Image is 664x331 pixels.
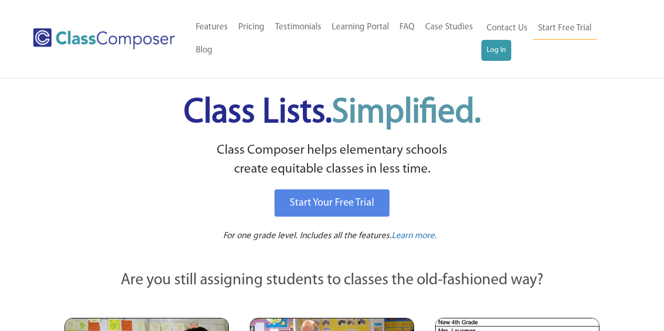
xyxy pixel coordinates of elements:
span: Start Your Free Trial [290,198,374,208]
a: FAQ [394,16,420,39]
span: Learn more. [392,231,437,240]
a: Start Your Free Trial [275,189,389,217]
span: Simplified. [332,96,481,130]
a: Pricing [233,16,270,39]
img: Class Composer [33,28,175,49]
p: Class Composer helps elementary schools create equitable classes in less time. [63,141,602,179]
a: Log In [481,40,511,61]
a: Blog [191,39,218,62]
nav: Header Menu [481,17,623,61]
a: Learning Portal [326,16,394,39]
a: Start Free Trial [533,17,597,40]
span: Class Lists. [184,96,481,130]
p: Are you still assigning students to classes the old-fashioned way? [65,269,600,292]
a: Testimonials [270,16,326,39]
a: Features [191,16,233,39]
nav: Header Menu [191,16,481,62]
a: Case Studies [420,16,478,39]
a: Learn more. [392,230,437,243]
span: For one grade level. Includes all the features. [223,231,392,240]
a: Contact Us [481,17,533,40]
